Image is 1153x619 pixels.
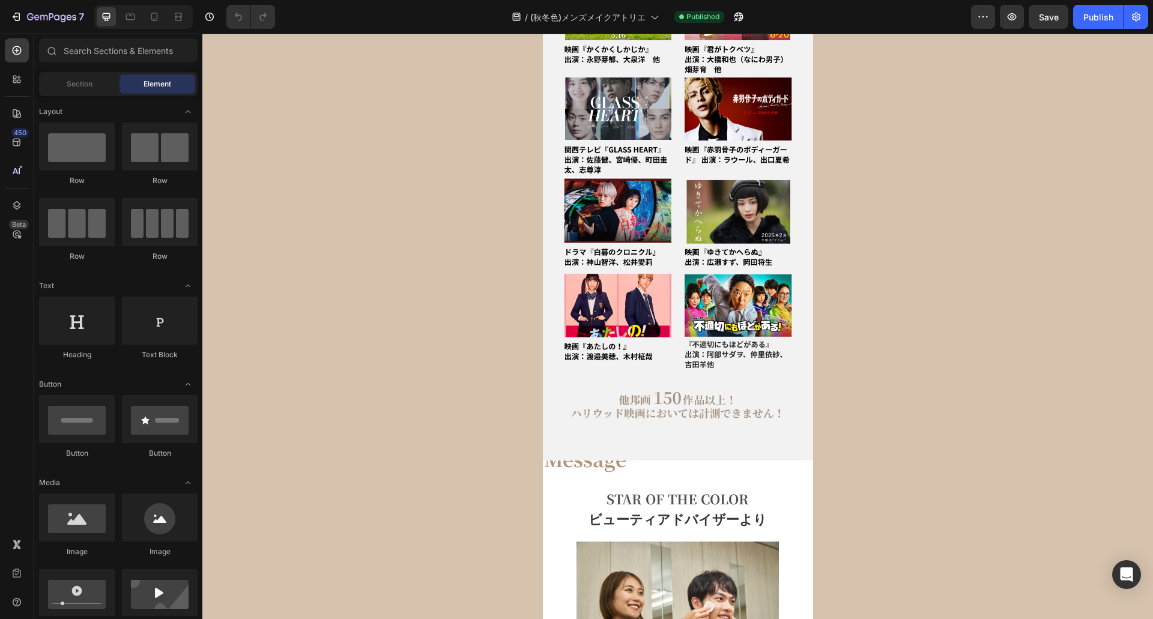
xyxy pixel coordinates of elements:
[39,251,115,262] div: Row
[226,5,275,29] div: Undo/Redo
[178,276,198,295] span: Toggle open
[122,448,198,459] div: Button
[1029,5,1068,29] button: Save
[39,280,54,291] span: Text
[67,79,92,89] span: Section
[39,448,115,459] div: Button
[1039,12,1059,22] span: Save
[525,11,528,23] span: /
[39,38,198,62] input: Search Sections & Elements
[9,220,29,229] div: Beta
[1073,5,1124,29] button: Publish
[5,5,89,29] button: 7
[202,34,1153,619] iframe: Design area
[122,175,198,186] div: Row
[178,375,198,394] span: Toggle open
[122,251,198,262] div: Row
[530,11,646,23] span: (秋冬色)メンズメイクアトリエ
[122,546,198,557] div: Image
[686,11,719,22] span: Published
[39,477,60,488] span: Media
[144,79,171,89] span: Element
[386,476,564,494] span: ビューティアドバイザーより
[79,10,84,24] p: 7
[1083,11,1113,23] div: Publish
[39,106,62,117] span: Layout
[39,379,61,390] span: Button
[39,546,115,557] div: Image
[404,456,546,474] strong: STAR OF THE COLOR
[122,349,198,360] div: Text Block
[1112,560,1141,589] div: Open Intercom Messenger
[178,473,198,492] span: Toggle open
[11,128,29,137] div: 450
[39,349,115,360] div: Heading
[39,175,115,186] div: Row
[178,102,198,121] span: Toggle open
